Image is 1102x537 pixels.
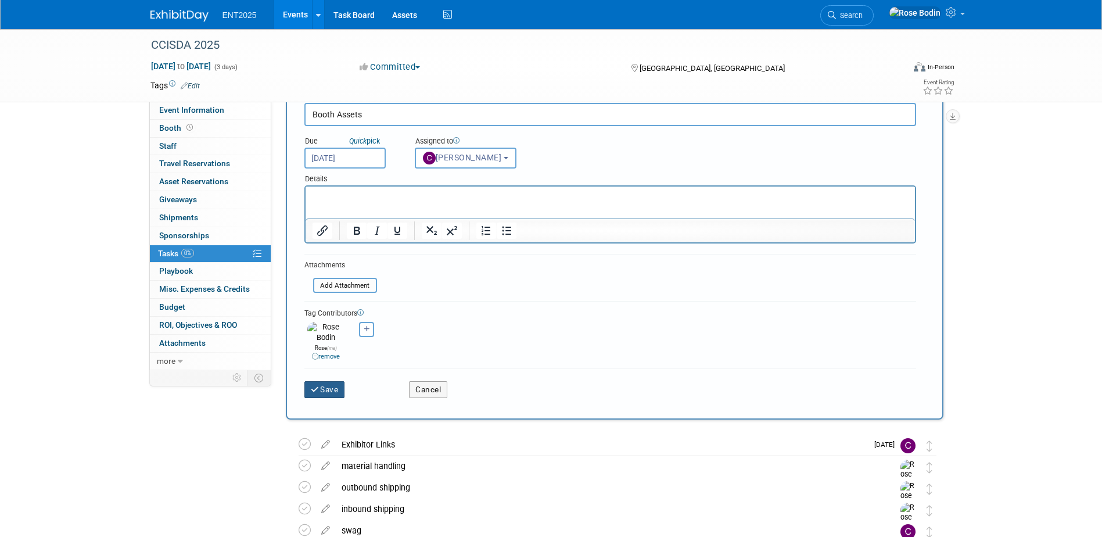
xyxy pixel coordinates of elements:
span: Sponsorships [159,231,209,240]
span: [GEOGRAPHIC_DATA], [GEOGRAPHIC_DATA] [640,64,785,73]
a: edit [315,461,336,471]
a: Giveaways [150,191,271,209]
span: ROI, Objectives & ROO [159,320,237,330]
div: Attachments [304,260,377,270]
input: Due Date [304,148,386,169]
a: Event Information [150,102,271,119]
button: Cancel [409,381,447,398]
button: Subscript [422,223,441,239]
button: Italic [367,223,387,239]
a: Sponsorships [150,227,271,245]
span: [DATE] [DATE] [150,61,211,71]
img: Format-Inperson.png [914,62,925,71]
img: ExhibitDay [150,10,209,22]
button: Underline [387,223,407,239]
span: (3 days) [213,63,238,71]
span: ENT2025 [222,10,257,20]
div: Exhibitor Links [336,435,867,454]
i: Move task [927,505,932,516]
a: edit [315,482,336,493]
a: edit [315,525,336,536]
span: Booth not reserved yet [184,123,195,132]
a: more [150,353,271,370]
div: CCISDA 2025 [147,35,886,56]
span: Playbook [159,266,193,275]
i: Move task [927,484,932,495]
i: Quick [349,137,367,145]
span: Attachments [159,338,206,348]
button: Numbered list [476,223,496,239]
a: remove [312,353,340,360]
span: Shipments [159,213,198,222]
a: Asset Reservations [150,173,271,191]
div: Assigned to [415,136,555,148]
div: Tag Contributors [304,306,916,318]
span: Tasks [158,249,194,258]
button: Bullet list [497,223,516,239]
i: Move task [927,462,932,473]
input: Name of task or a short description [304,103,916,126]
div: Event Format [835,60,955,78]
span: more [157,356,175,366]
img: Rose Bodin [900,481,918,522]
div: material handling [336,456,877,476]
span: Event Information [159,105,224,114]
a: Attachments [150,335,271,352]
a: Search [820,5,874,26]
span: Travel Reservations [159,159,230,168]
img: Rose Bodin [900,460,918,501]
button: Bold [347,223,367,239]
a: Travel Reservations [150,155,271,173]
span: (me) [327,345,337,351]
a: Tasks0% [150,245,271,263]
img: Rose Bodin [307,322,345,343]
a: edit [315,504,336,514]
div: outbound shipping [336,478,877,497]
td: Toggle Event Tabs [247,370,271,385]
a: Budget [150,299,271,316]
a: Booth [150,120,271,137]
img: Colleen Mueller [900,438,916,453]
td: Tags [150,80,200,91]
button: Save [304,381,345,398]
span: [DATE] [874,441,900,449]
button: [PERSON_NAME] [415,148,516,169]
td: Personalize Event Tab Strip [227,370,247,385]
div: inbound shipping [336,499,877,519]
span: Giveaways [159,195,197,204]
img: Rose Bodin [889,6,941,19]
span: 0% [181,249,194,257]
a: Misc. Expenses & Credits [150,281,271,298]
a: Edit [181,82,200,90]
button: Insert/edit link [313,223,332,239]
div: Details [304,169,916,185]
div: In-Person [927,63,954,71]
a: edit [315,439,336,450]
span: Asset Reservations [159,177,228,186]
div: Due [304,136,397,148]
span: Booth [159,123,195,133]
div: Rose [307,343,345,361]
a: Playbook [150,263,271,280]
span: Budget [159,302,185,312]
button: Committed [356,61,425,73]
div: Event Rating [922,80,954,85]
span: Misc. Expenses & Credits [159,284,250,293]
button: Superscript [442,223,462,239]
a: ROI, Objectives & ROO [150,317,271,334]
a: Staff [150,138,271,155]
span: to [175,62,186,71]
iframe: Rich Text Area [306,187,915,219]
span: [PERSON_NAME] [423,153,502,162]
i: Move task [927,441,932,452]
span: Staff [159,141,177,151]
a: Shipments [150,209,271,227]
span: Search [836,11,863,20]
a: Quickpick [347,136,382,146]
